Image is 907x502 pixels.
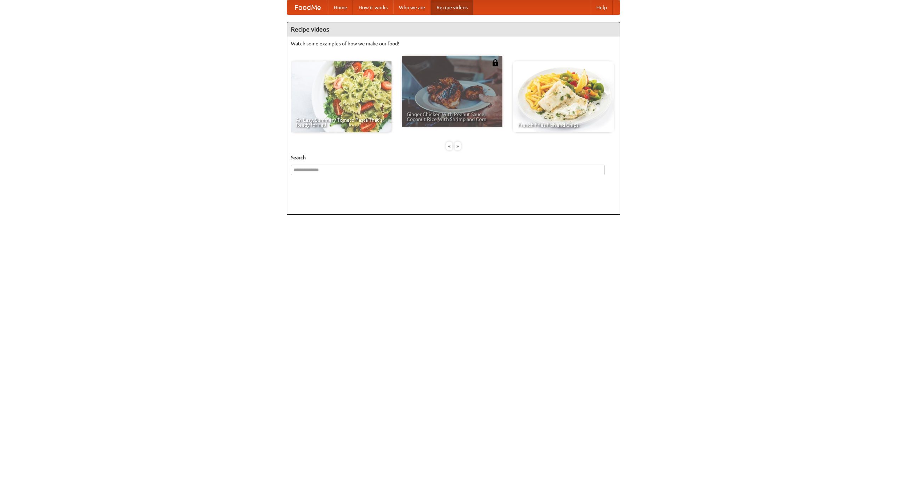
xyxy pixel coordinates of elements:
[393,0,431,15] a: Who we are
[353,0,393,15] a: How it works
[518,122,609,127] span: French Fries Fish and Chips
[287,0,328,15] a: FoodMe
[455,142,461,150] div: »
[291,40,616,47] p: Watch some examples of how we make our food!
[296,117,387,127] span: An Easy, Summery Tomato Pasta That's Ready for Fall
[446,142,452,150] div: «
[492,59,499,66] img: 483408.png
[591,0,613,15] a: Help
[431,0,473,15] a: Recipe videos
[328,0,353,15] a: Home
[291,61,391,132] a: An Easy, Summery Tomato Pasta That's Ready for Fall
[287,22,620,37] h4: Recipe videos
[513,61,614,132] a: French Fries Fish and Chips
[291,154,616,161] h5: Search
